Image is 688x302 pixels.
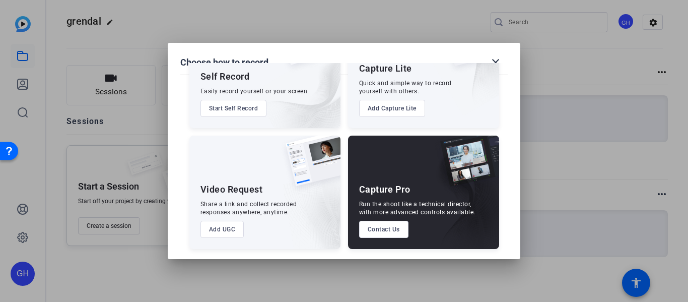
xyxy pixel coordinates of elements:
[409,15,499,115] img: embarkstudio-capture-lite.png
[359,100,425,117] button: Add Capture Lite
[359,221,408,238] button: Contact Us
[425,148,499,249] img: embarkstudio-capture-pro.png
[180,56,268,69] h1: Choose how to record
[200,184,263,196] div: Video Request
[200,221,244,238] button: Add UGC
[359,184,410,196] div: Capture Pro
[359,200,475,216] div: Run the shoot like a technical director, with more advanced controls available.
[278,136,340,197] img: ugc-content.png
[359,79,452,95] div: Quick and simple way to record yourself with others.
[359,63,412,75] div: Capture Lite
[282,167,340,249] img: embarkstudio-ugc-content.png
[253,36,340,128] img: embarkstudio-self-record.png
[200,200,297,216] div: Share a link and collect recorded responses anywhere, anytime.
[200,87,309,95] div: Easily record yourself or your screen.
[200,71,250,83] div: Self Record
[433,136,499,197] img: capture-pro.png
[490,56,502,69] mat-icon: close
[200,100,267,117] button: Start Self Record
